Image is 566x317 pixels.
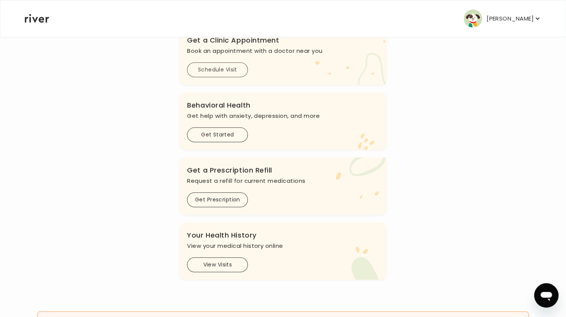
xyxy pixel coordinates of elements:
h3: Your Health History [187,230,379,241]
p: Book an appointment with a doctor near you [187,46,379,56]
img: user avatar [464,10,482,28]
p: Request a refill for current medications [187,176,379,186]
iframe: Button to launch messaging window, conversation in progress [534,283,558,307]
button: Get Prescription [187,192,248,207]
button: Get Started [187,127,248,142]
h3: Get a Clinic Appointment [187,35,379,46]
p: Get help with anxiety, depression, and more [187,111,379,121]
button: View Visits [187,257,248,272]
button: Schedule Visit [187,62,248,77]
p: [PERSON_NAME] [487,13,534,24]
p: View your medical history online [187,241,379,251]
button: user avatar[PERSON_NAME] [464,10,541,28]
h3: Behavioral Health [187,100,379,111]
h3: Get a Prescription Refill [187,165,379,176]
